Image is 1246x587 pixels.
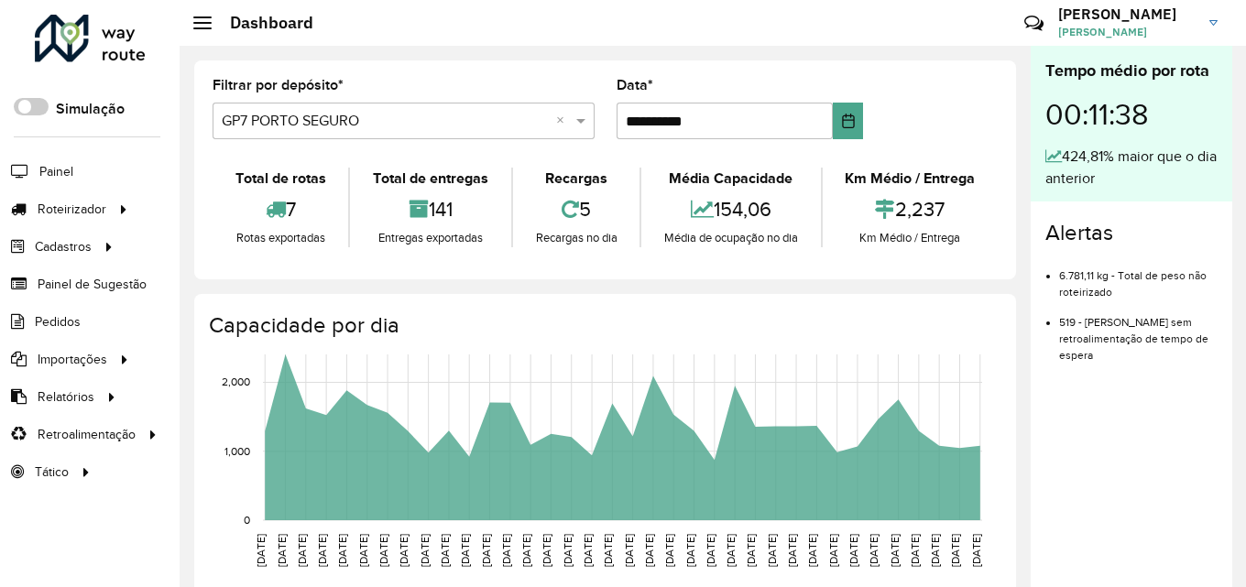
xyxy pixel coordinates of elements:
text: [DATE] [276,534,288,567]
h3: [PERSON_NAME] [1058,5,1196,23]
h4: Capacidade por dia [209,312,998,339]
text: [DATE] [970,534,982,567]
div: Km Médio / Entrega [827,168,993,190]
h2: Dashboard [212,13,313,33]
text: 0 [244,514,250,526]
text: [DATE] [255,534,267,567]
div: 00:11:38 [1045,83,1218,146]
div: 154,06 [646,190,815,229]
div: Total de rotas [217,168,344,190]
button: Choose Date [833,103,863,139]
text: 2,000 [222,376,250,388]
span: Cadastros [35,237,92,256]
div: 2,237 [827,190,993,229]
a: Contato Rápido [1014,4,1054,43]
label: Data [617,74,653,96]
text: [DATE] [909,534,921,567]
div: 5 [518,190,635,229]
text: [DATE] [623,534,635,567]
span: Pedidos [35,312,81,332]
span: Clear all [556,110,572,132]
li: 519 - [PERSON_NAME] sem retroalimentação de tempo de espera [1059,300,1218,364]
text: [DATE] [684,534,696,567]
text: [DATE] [439,534,451,567]
span: Painel de Sugestão [38,275,147,294]
text: [DATE] [868,534,880,567]
div: Recargas [518,168,635,190]
text: [DATE] [806,534,818,567]
h4: Alertas [1045,220,1218,246]
text: [DATE] [459,534,471,567]
text: 1,000 [224,445,250,457]
text: [DATE] [766,534,778,567]
label: Simulação [56,98,125,120]
text: [DATE] [419,534,431,567]
label: Filtrar por depósito [213,74,344,96]
text: [DATE] [336,534,348,567]
text: [DATE] [827,534,839,567]
text: [DATE] [377,534,389,567]
div: Tempo médio por rota [1045,59,1218,83]
text: [DATE] [602,534,614,567]
text: [DATE] [705,534,716,567]
div: 7 [217,190,344,229]
div: Km Médio / Entrega [827,229,993,247]
text: [DATE] [562,534,574,567]
text: [DATE] [582,534,594,567]
div: 141 [355,190,506,229]
text: [DATE] [316,534,328,567]
div: Média Capacidade [646,168,815,190]
span: [PERSON_NAME] [1058,24,1196,40]
div: Recargas no dia [518,229,635,247]
text: [DATE] [398,534,410,567]
span: Importações [38,350,107,369]
text: [DATE] [949,534,961,567]
text: [DATE] [663,534,675,567]
div: Total de entregas [355,168,506,190]
span: Retroalimentação [38,425,136,444]
span: Roteirizador [38,200,106,219]
text: [DATE] [786,534,798,567]
text: [DATE] [889,534,901,567]
div: Rotas exportadas [217,229,344,247]
text: [DATE] [847,534,859,567]
div: Média de ocupação no dia [646,229,815,247]
span: Tático [35,462,69,482]
li: 6.781,11 kg - Total de peso não roteirizado [1059,254,1218,300]
text: [DATE] [725,534,737,567]
div: Entregas exportadas [355,229,506,247]
text: [DATE] [541,534,552,567]
text: [DATE] [929,534,941,567]
text: [DATE] [480,534,492,567]
div: 424,81% maior que o dia anterior [1045,146,1218,190]
text: [DATE] [500,534,512,567]
text: [DATE] [520,534,532,567]
text: [DATE] [357,534,369,567]
text: [DATE] [296,534,308,567]
span: Painel [39,162,73,181]
span: Relatórios [38,387,94,407]
text: [DATE] [643,534,655,567]
text: [DATE] [745,534,757,567]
